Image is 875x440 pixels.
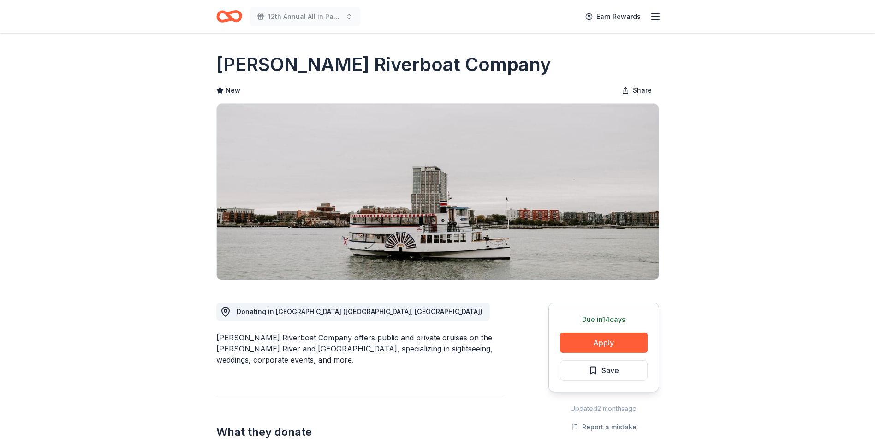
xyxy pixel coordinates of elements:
[560,360,648,381] button: Save
[560,314,648,325] div: Due in 14 days
[216,425,504,440] h2: What they donate
[216,52,551,77] h1: [PERSON_NAME] Riverboat Company
[268,11,342,22] span: 12th Annual All in Paddle Raffle
[601,364,619,376] span: Save
[250,7,360,26] button: 12th Annual All in Paddle Raffle
[571,422,637,433] button: Report a mistake
[217,104,659,280] img: Image for Charles Riverboat Company
[216,332,504,365] div: [PERSON_NAME] Riverboat Company offers public and private cruises on the [PERSON_NAME] River and ...
[580,8,646,25] a: Earn Rewards
[237,308,482,315] span: Donating in [GEOGRAPHIC_DATA] ([GEOGRAPHIC_DATA], [GEOGRAPHIC_DATA])
[633,85,652,96] span: Share
[226,85,240,96] span: New
[560,333,648,353] button: Apply
[614,81,659,100] button: Share
[216,6,242,27] a: Home
[548,403,659,414] div: Updated 2 months ago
